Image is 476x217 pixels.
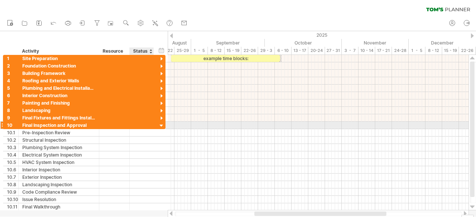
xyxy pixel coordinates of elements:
[342,47,358,55] div: 3 - 7
[325,47,342,55] div: 27 - 31
[7,196,18,203] div: 10.10
[171,55,280,62] div: example time blocks:
[22,137,95,144] div: Structural Inspection
[191,39,265,47] div: September 2025
[22,174,95,181] div: Exterior Inspection
[22,129,95,136] div: Pre-Inspection Review
[225,47,241,55] div: 15 - 19
[22,92,95,99] div: Interior Construction
[7,114,18,121] div: 9
[7,77,18,84] div: 4
[265,39,342,47] div: October 2025
[22,188,95,195] div: Code Compliance Review
[459,47,476,55] div: 22-26
[7,107,18,114] div: 8
[308,47,325,55] div: 20-24
[22,99,95,106] div: Painting and Finishing
[7,159,18,166] div: 10.5
[7,92,18,99] div: 6
[7,174,18,181] div: 10.7
[241,47,258,55] div: 22-26
[7,137,18,144] div: 10.2
[22,70,95,77] div: Building Framework
[7,55,18,62] div: 1
[7,70,18,77] div: 3
[22,47,95,55] div: Activity
[191,47,208,55] div: 1 - 5
[22,151,95,158] div: Electrical System Inspection
[258,47,275,55] div: 29 - 3
[22,196,95,203] div: Issue Resolution
[22,77,95,84] div: Roofing and Exterior Walls
[208,47,225,55] div: 8 - 12
[409,47,425,55] div: 1 - 5
[425,47,442,55] div: 8 - 12
[7,181,18,188] div: 10.8
[103,47,125,55] div: Resource
[7,166,18,173] div: 10.6
[174,47,191,55] div: 25-29
[22,181,95,188] div: Landscaping Inspection
[22,55,95,62] div: Site Preparation
[461,215,474,217] div: Show Legend
[7,129,18,136] div: 10.1
[22,144,95,151] div: Plumbing System Inspection
[7,122,18,129] div: 10
[7,151,18,158] div: 10.4
[292,47,308,55] div: 13 - 17
[22,85,95,92] div: Plumbing and Electrical Installation
[22,114,95,121] div: Final Fixtures and Fittings Installations
[7,99,18,106] div: 7
[392,47,409,55] div: 24-28
[22,159,95,166] div: HVAC System Inspection
[22,62,95,69] div: Foundation Construction
[358,47,375,55] div: 10 - 14
[275,47,292,55] div: 6 - 10
[7,62,18,69] div: 2
[442,47,459,55] div: 15 - 19
[22,107,95,114] div: Landscaping
[22,166,95,173] div: Interior Inspection
[22,203,95,210] div: Final Walkthrough
[375,47,392,55] div: 17 - 21
[7,203,18,210] div: 10.11
[7,85,18,92] div: 5
[133,47,149,55] div: Status
[7,188,18,195] div: 10.9
[342,39,409,47] div: November 2025
[7,144,18,151] div: 10.3
[22,122,95,129] div: Final Inspection and Approval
